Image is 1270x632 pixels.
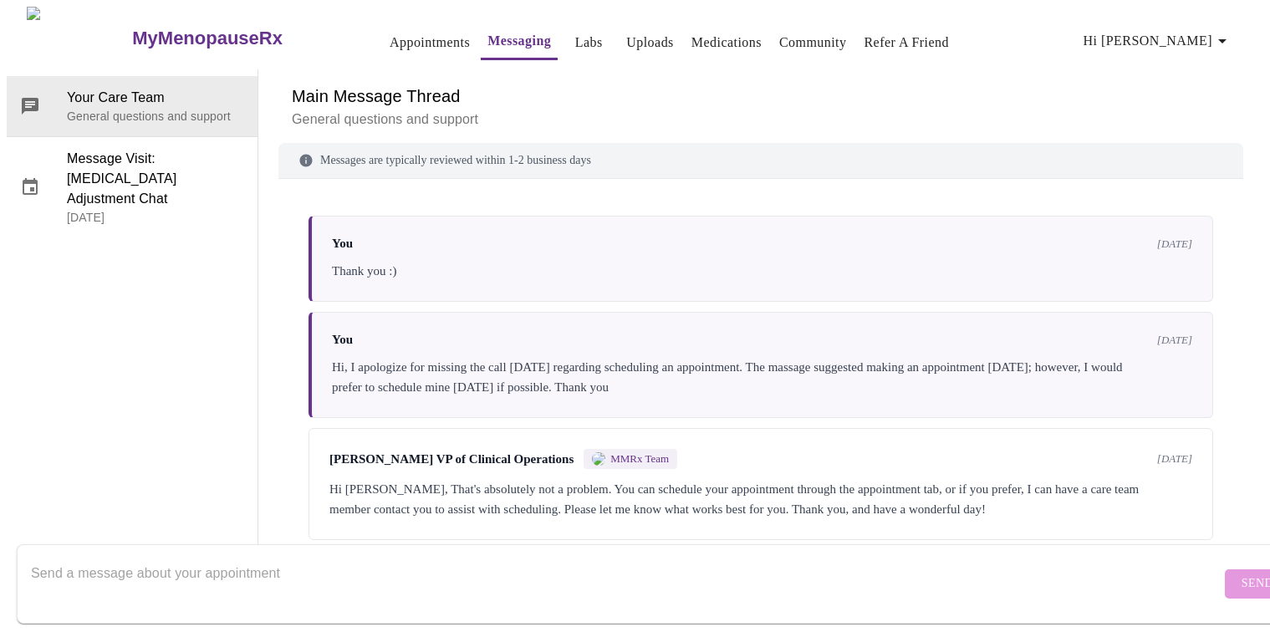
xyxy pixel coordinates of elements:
[67,209,244,226] p: [DATE]
[1077,24,1239,58] button: Hi [PERSON_NAME]
[857,26,956,59] button: Refer a Friend
[390,31,470,54] a: Appointments
[332,333,353,347] span: You
[592,452,605,466] img: MMRX
[773,26,854,59] button: Community
[610,452,669,466] span: MMRx Team
[685,26,768,59] button: Medications
[7,137,258,237] div: Message Visit: [MEDICAL_DATA] Adjustment Chat[DATE]
[67,88,244,108] span: Your Care Team
[864,31,949,54] a: Refer a Friend
[575,31,603,54] a: Labs
[626,31,674,54] a: Uploads
[278,143,1243,179] div: Messages are typically reviewed within 1-2 business days
[332,237,353,251] span: You
[67,149,244,209] span: Message Visit: [MEDICAL_DATA] Adjustment Chat
[7,76,258,136] div: Your Care TeamGeneral questions and support
[292,110,1230,130] p: General questions and support
[67,108,244,125] p: General questions and support
[481,24,558,60] button: Messaging
[27,7,130,69] img: MyMenopauseRx Logo
[779,31,847,54] a: Community
[1084,29,1232,53] span: Hi [PERSON_NAME]
[1157,237,1192,251] span: [DATE]
[329,452,574,466] span: [PERSON_NAME] VP of Clinical Operations
[292,83,1230,110] h6: Main Message Thread
[1157,452,1192,466] span: [DATE]
[620,26,681,59] button: Uploads
[130,9,349,68] a: MyMenopauseRx
[329,479,1192,519] div: Hi [PERSON_NAME], That's absolutely not a problem. You can schedule your appointment through the ...
[487,29,551,53] a: Messaging
[332,261,1192,281] div: Thank you :)
[332,357,1192,397] div: Hi, I apologize for missing the call [DATE] regarding scheduling an appointment. The massage sugg...
[562,26,615,59] button: Labs
[383,26,477,59] button: Appointments
[31,557,1221,610] textarea: Send a message about your appointment
[132,28,283,49] h3: MyMenopauseRx
[691,31,762,54] a: Medications
[1157,334,1192,347] span: [DATE]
